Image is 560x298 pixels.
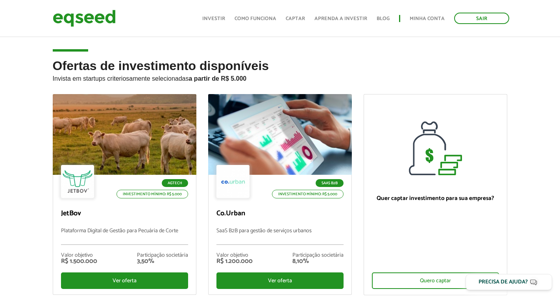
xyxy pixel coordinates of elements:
a: SaaS B2B Investimento mínimo: R$ 5.000 Co.Urban SaaS B2B para gestão de serviços urbanos Valor ob... [208,94,352,295]
div: Ver oferta [61,272,188,289]
div: Quero captar [372,272,499,289]
p: Plataforma Digital de Gestão para Pecuária de Corte [61,228,188,245]
div: 8,10% [292,258,344,265]
div: R$ 1.200.000 [216,258,253,265]
div: Ver oferta [216,272,344,289]
p: SaaS B2B para gestão de serviços urbanos [216,228,344,245]
p: Investimento mínimo: R$ 5.000 [272,190,344,198]
a: Sair [454,13,509,24]
p: Quer captar investimento para sua empresa? [372,195,499,202]
a: Captar [286,16,305,21]
div: Valor objetivo [61,253,97,258]
p: JetBov [61,209,188,218]
a: Quer captar investimento para sua empresa? Quero captar [364,94,507,295]
a: Como funciona [235,16,276,21]
div: Participação societária [292,253,344,258]
h2: Ofertas de investimento disponíveis [53,59,508,94]
a: Aprenda a investir [314,16,367,21]
a: Minha conta [410,16,445,21]
div: R$ 1.500.000 [61,258,97,265]
div: Participação societária [137,253,188,258]
div: Valor objetivo [216,253,253,258]
p: Invista em startups criteriosamente selecionadas [53,73,508,82]
strong: a partir de R$ 5.000 [189,75,247,82]
p: Investimento mínimo: R$ 5.000 [116,190,188,198]
p: Co.Urban [216,209,344,218]
div: 3,50% [137,258,188,265]
a: Agtech Investimento mínimo: R$ 5.000 JetBov Plataforma Digital de Gestão para Pecuária de Corte V... [53,94,196,295]
p: SaaS B2B [316,179,344,187]
p: Agtech [162,179,188,187]
a: Investir [202,16,225,21]
img: EqSeed [53,8,116,29]
a: Blog [377,16,390,21]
